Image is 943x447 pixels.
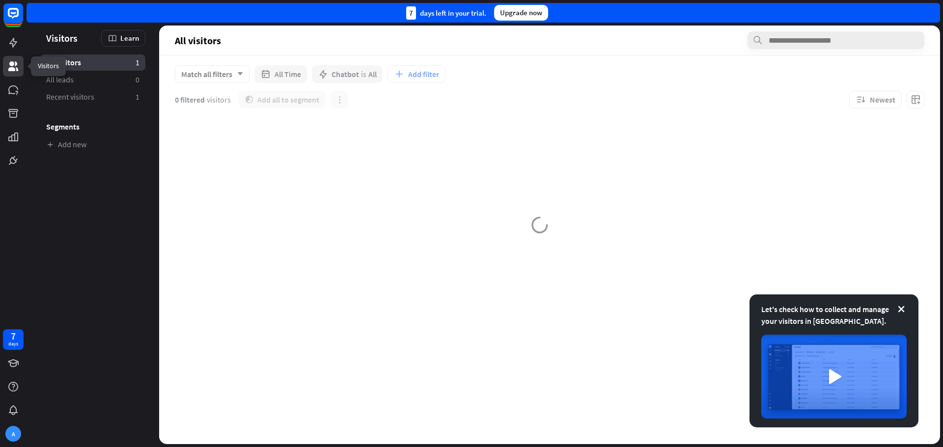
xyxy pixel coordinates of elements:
[40,89,145,105] a: Recent visitors 1
[175,35,221,46] span: All visitors
[46,32,78,44] span: Visitors
[40,136,145,153] a: Add new
[120,33,139,43] span: Learn
[46,92,94,102] span: Recent visitors
[136,57,139,68] aside: 1
[136,92,139,102] aside: 1
[5,426,21,442] div: A
[40,72,145,88] a: All leads 0
[406,6,486,20] div: days left in your trial.
[46,75,74,85] span: All leads
[761,335,907,419] img: image
[406,6,416,20] div: 7
[40,122,145,131] h3: Segments
[761,303,907,327] div: Let's check how to collect and manage your visitors in [GEOGRAPHIC_DATA].
[8,341,18,347] div: days
[8,4,37,33] button: Open LiveChat chat widget
[46,57,81,68] span: All visitors
[136,75,139,85] aside: 0
[3,329,24,350] a: 7 days
[11,332,16,341] div: 7
[494,5,548,21] div: Upgrade now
